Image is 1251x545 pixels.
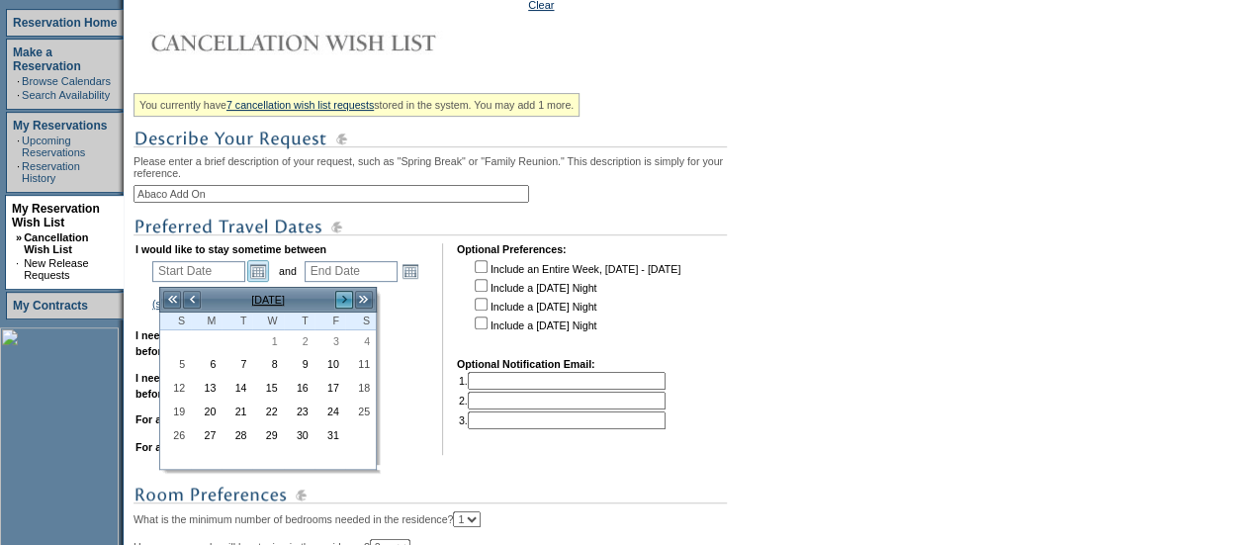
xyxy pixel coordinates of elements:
td: · [17,135,20,158]
td: · [16,257,22,281]
b: Optional Preferences: [457,243,567,255]
th: Monday [191,313,222,330]
a: 6 [192,353,221,375]
a: My Contracts [13,299,88,313]
td: Wednesday, October 15, 2025 [252,376,283,400]
td: Thursday, October 23, 2025 [284,400,314,423]
th: Sunday [160,313,191,330]
a: >> [354,290,374,310]
div: You currently have stored in the system. You may add 1 more. [134,93,580,117]
a: 20 [192,401,221,422]
span: 1 [253,334,282,348]
a: 5 [161,353,190,375]
td: Monday, October 13, 2025 [191,376,222,400]
a: Make a Reservation [13,45,81,73]
td: 1. [459,372,666,390]
td: Sunday, October 05, 2025 [160,352,191,376]
td: Thursday, October 16, 2025 [284,376,314,400]
td: Monday, October 06, 2025 [191,352,222,376]
a: < [182,290,202,310]
a: 27 [192,424,221,446]
td: Thursday, October 09, 2025 [284,352,314,376]
a: Browse Calendars [22,75,111,87]
td: Tuesday, October 28, 2025 [222,423,252,447]
a: Search Availability [22,89,110,101]
a: 15 [253,377,282,399]
b: For a minimum of [135,413,223,425]
b: Optional Notification Email: [457,358,595,370]
td: Thursday, October 30, 2025 [284,423,314,447]
td: Include an Entire Week, [DATE] - [DATE] Include a [DATE] Night Include a [DATE] Night Include a [... [471,257,680,344]
a: 12 [161,377,190,399]
a: Open the calendar popup. [400,260,421,282]
td: [DATE] [202,289,334,311]
td: Friday, October 10, 2025 [314,352,345,376]
a: 9 [285,353,313,375]
a: 17 [315,377,344,399]
a: 11 [346,353,375,375]
a: 13 [192,377,221,399]
a: 8 [253,353,282,375]
a: 10 [315,353,344,375]
td: Wednesday, October 29, 2025 [252,423,283,447]
a: 22 [253,401,282,422]
td: Saturday, October 11, 2025 [345,352,376,376]
a: 7 cancellation wish list requests [226,99,374,111]
a: > [334,290,354,310]
b: I would like to stay sometime between [135,243,326,255]
td: Friday, October 31, 2025 [314,423,345,447]
td: Wednesday, October 22, 2025 [252,400,283,423]
a: 19 [161,401,190,422]
a: 21 [223,401,251,422]
td: Monday, October 20, 2025 [191,400,222,423]
a: 30 [285,424,313,446]
input: Date format: M/D/Y. Shortcut keys: [T] for Today. [UP] or [.] for Next Day. [DOWN] or [,] for Pre... [305,261,398,282]
td: Tuesday, October 07, 2025 [222,352,252,376]
span: 4 [346,334,375,348]
a: 16 [285,377,313,399]
a: Reservation History [22,160,80,184]
a: 24 [315,401,344,422]
td: · [17,89,20,101]
a: << [162,290,182,310]
td: 2. [459,392,666,409]
b: I need a minimum of [135,329,237,341]
td: Saturday, October 25, 2025 [345,400,376,423]
input: Date format: M/D/Y. Shortcut keys: [T] for Today. [UP] or [.] for Next Day. [DOWN] or [,] for Pre... [152,261,245,282]
a: 23 [285,401,313,422]
span: 3 [315,334,344,348]
img: subTtlRoomPreferences.gif [134,483,727,507]
td: Sunday, October 12, 2025 [160,376,191,400]
td: · [17,75,20,87]
td: 3. [459,411,666,429]
a: (show holiday calendar) [152,298,264,310]
td: · [17,160,20,184]
a: 31 [315,424,344,446]
a: Reservation Home [13,16,117,30]
a: 14 [223,377,251,399]
th: Tuesday [222,313,252,330]
b: » [16,231,22,243]
b: I need a maximum of [135,372,239,384]
a: My Reservation Wish List [12,202,100,229]
a: Upcoming Reservations [22,135,85,158]
td: Sunday, October 26, 2025 [160,423,191,447]
a: 18 [346,377,375,399]
td: Saturday, October 18, 2025 [345,376,376,400]
a: New Release Requests [24,257,88,281]
a: 25 [346,401,375,422]
th: Thursday [284,313,314,330]
a: Open the calendar popup. [247,260,269,282]
th: Saturday [345,313,376,330]
a: 28 [223,424,251,446]
td: Monday, October 27, 2025 [191,423,222,447]
td: Tuesday, October 14, 2025 [222,376,252,400]
th: Wednesday [252,313,283,330]
td: Wednesday, October 08, 2025 [252,352,283,376]
a: 7 [223,353,251,375]
td: Tuesday, October 21, 2025 [222,400,252,423]
a: Cancellation Wish List [24,231,88,255]
td: and [276,257,300,285]
td: Sunday, October 19, 2025 [160,400,191,423]
span: 2 [285,334,313,348]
